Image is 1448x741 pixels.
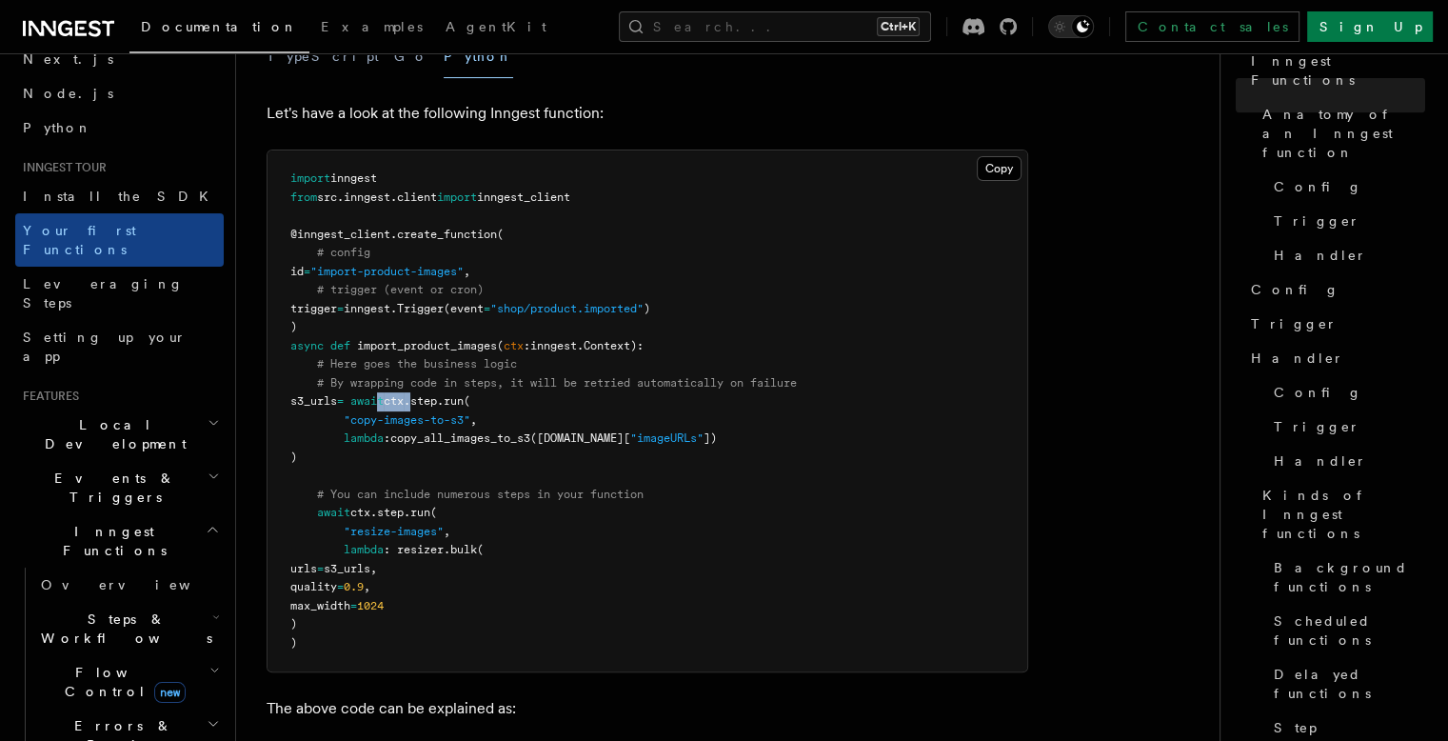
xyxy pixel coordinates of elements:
a: Documentation [129,6,309,53]
a: Sign Up [1307,11,1433,42]
span: . [577,339,584,352]
span: inngest [344,190,390,204]
span: run [410,506,430,519]
span: step [377,506,404,519]
span: Overview [41,577,237,592]
span: inngest. [344,302,397,315]
a: Anatomy of an Inngest function [1255,97,1425,170]
a: Your first Functions [15,213,224,267]
a: Setting up your app [15,320,224,373]
span: Handler [1251,349,1344,368]
span: = [350,599,357,612]
a: Inngest Functions [1243,44,1425,97]
span: id [290,265,304,278]
button: Copy [977,156,1022,181]
button: Search...Ctrl+K [619,11,931,42]
span: : [524,339,530,352]
span: inngest [530,339,577,352]
button: TypeScript [267,35,379,78]
span: . [390,190,397,204]
a: Examples [309,6,434,51]
span: ( [430,506,437,519]
span: inngest_client [477,190,570,204]
span: import [437,190,477,204]
span: Local Development [15,415,208,453]
span: "shop/product.imported" [490,302,644,315]
span: s3_urls [290,394,337,408]
button: Events & Triggers [15,461,224,514]
span: ctx [504,339,524,352]
span: Config [1274,383,1362,402]
span: . [390,228,397,241]
span: Trigger [1274,417,1360,436]
span: = [304,265,310,278]
span: ctx [350,506,370,519]
span: urls [290,562,317,575]
span: = [484,302,490,315]
span: Kinds of Inngest functions [1262,486,1425,543]
span: ) [290,320,297,333]
a: Config [1243,272,1425,307]
span: import [290,171,330,185]
span: # You can include numerous steps in your function [317,488,644,501]
span: # Here goes the business logic [317,357,517,370]
span: src [317,190,337,204]
a: Config [1266,375,1425,410]
span: bulk [450,543,477,556]
span: await [317,506,350,519]
span: Install the SDK [23,189,220,204]
span: Steps & Workflows [33,610,212,648]
span: Background functions [1274,558,1425,596]
span: , [470,413,477,427]
a: Config [1266,170,1425,204]
span: Your first Functions [23,223,136,257]
span: Examples [321,19,423,34]
span: Features [15,389,79,404]
span: . [370,506,377,519]
span: quality [290,580,337,593]
button: Inngest Functions [15,514,224,568]
span: Inngest Functions [15,522,206,560]
span: . [404,394,410,408]
span: = [337,580,344,593]
a: Trigger [1266,410,1425,444]
span: Config [1274,177,1362,196]
span: # By wrapping code in steps, it will be retried automatically on failure [317,376,797,390]
span: 0.9 [344,580,364,593]
span: ( [497,339,504,352]
button: Toggle dark mode [1048,15,1094,38]
button: Local Development [15,408,224,461]
span: inngest [330,171,377,185]
span: : [384,431,390,445]
span: "import-product-images" [310,265,464,278]
a: Delayed functions [1266,657,1425,711]
span: Context): [584,339,644,352]
span: max_width [290,599,350,612]
span: = [317,562,324,575]
span: create_function [397,228,497,241]
span: Node.js [23,86,113,101]
a: Scheduled functions [1266,604,1425,657]
span: run [444,394,464,408]
span: lambda [344,543,384,556]
p: The above code can be explained as: [267,695,1028,722]
span: Setting up your app [23,330,187,364]
span: . [404,506,410,519]
a: Handler [1266,444,1425,478]
span: def [330,339,350,352]
span: "copy-images-to-s3" [344,413,470,427]
a: Trigger [1266,204,1425,238]
span: await [350,394,384,408]
span: Trigger [397,302,444,315]
button: Flow Controlnew [33,655,224,709]
span: Anatomy of an Inngest function [1262,105,1425,162]
span: ( [497,228,504,241]
a: Next.js [15,42,224,76]
span: = [337,394,344,408]
span: Delayed functions [1274,665,1425,703]
span: "imageURLs" [630,431,704,445]
a: Node.js [15,76,224,110]
span: Handler [1274,246,1367,265]
span: , [364,580,370,593]
a: Trigger [1243,307,1425,341]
